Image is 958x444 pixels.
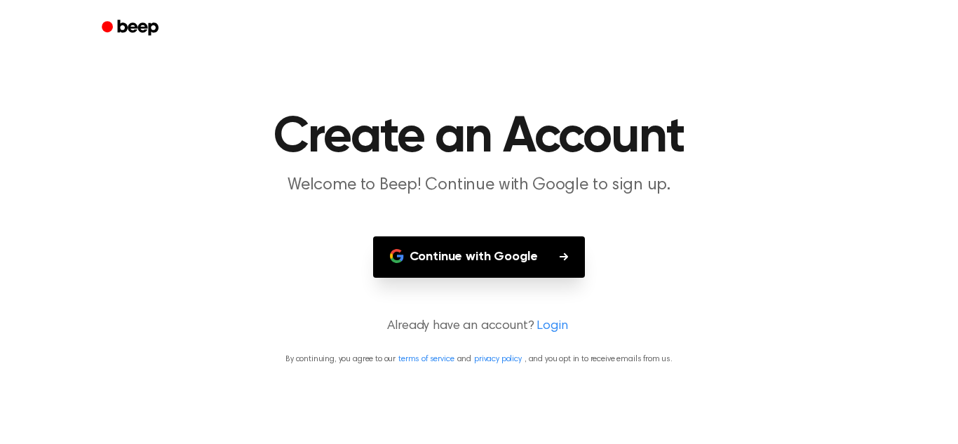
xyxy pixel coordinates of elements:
[92,15,171,42] a: Beep
[537,317,567,336] a: Login
[398,355,454,363] a: terms of service
[120,112,838,163] h1: Create an Account
[373,236,586,278] button: Continue with Google
[210,174,748,197] p: Welcome to Beep! Continue with Google to sign up.
[17,317,941,336] p: Already have an account?
[474,355,522,363] a: privacy policy
[17,353,941,365] p: By continuing, you agree to our and , and you opt in to receive emails from us.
